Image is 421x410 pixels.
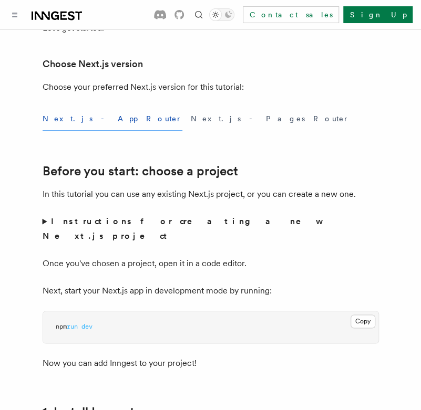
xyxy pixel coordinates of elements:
[192,8,205,21] button: Find something...
[43,187,379,202] p: In this tutorial you can use any existing Next.js project, or you can create a new one.
[351,314,375,328] button: Copy
[56,323,67,330] span: npm
[43,57,143,71] a: Choose Next.js version
[67,323,78,330] span: run
[43,80,379,94] p: Choose your preferred Next.js version for this tutorial:
[43,356,379,371] p: Now you can add Inngest to your project!
[43,164,238,178] a: Before you start: choose a project
[243,6,339,23] a: Contact sales
[43,107,182,131] button: Next.js - App Router
[43,216,320,241] strong: Instructions for creating a new Next.js project
[209,8,234,21] button: Toggle dark mode
[43,283,379,298] p: Next, start your Next.js app in development mode by running:
[191,107,350,131] button: Next.js - Pages Router
[8,8,21,21] button: Toggle navigation
[43,214,379,244] summary: Instructions for creating a new Next.js project
[81,323,93,330] span: dev
[43,256,379,271] p: Once you've chosen a project, open it in a code editor.
[343,6,413,23] a: Sign Up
